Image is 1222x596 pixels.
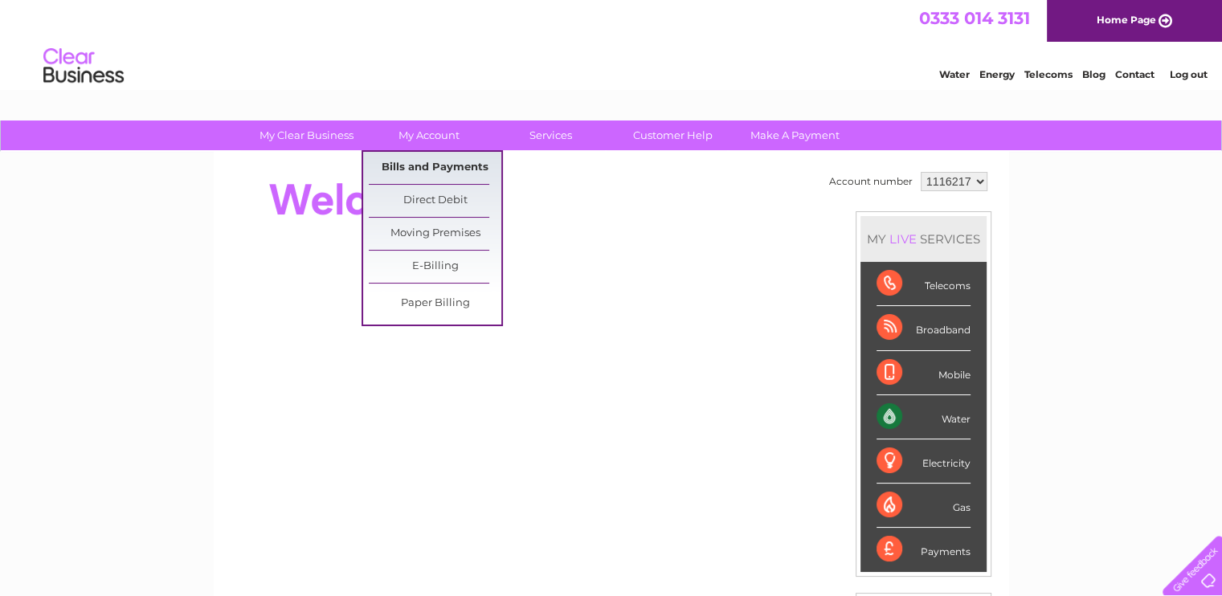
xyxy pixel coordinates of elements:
[919,8,1030,28] a: 0333 014 3131
[1024,68,1073,80] a: Telecoms
[232,9,991,78] div: Clear Business is a trading name of Verastar Limited (registered in [GEOGRAPHIC_DATA] No. 3667643...
[877,351,971,395] div: Mobile
[877,439,971,484] div: Electricity
[886,231,920,247] div: LIVE
[362,120,495,150] a: My Account
[369,185,501,217] a: Direct Debit
[877,528,971,571] div: Payments
[825,168,917,195] td: Account number
[369,288,501,320] a: Paper Billing
[1169,68,1207,80] a: Log out
[939,68,970,80] a: Water
[369,152,501,184] a: Bills and Payments
[369,251,501,283] a: E-Billing
[877,484,971,528] div: Gas
[877,306,971,350] div: Broadband
[860,216,987,262] div: MY SERVICES
[369,218,501,250] a: Moving Premises
[484,120,617,150] a: Services
[43,42,125,91] img: logo.png
[877,262,971,306] div: Telecoms
[240,120,373,150] a: My Clear Business
[1115,68,1155,80] a: Contact
[729,120,861,150] a: Make A Payment
[979,68,1015,80] a: Energy
[877,395,971,439] div: Water
[607,120,739,150] a: Customer Help
[1082,68,1106,80] a: Blog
